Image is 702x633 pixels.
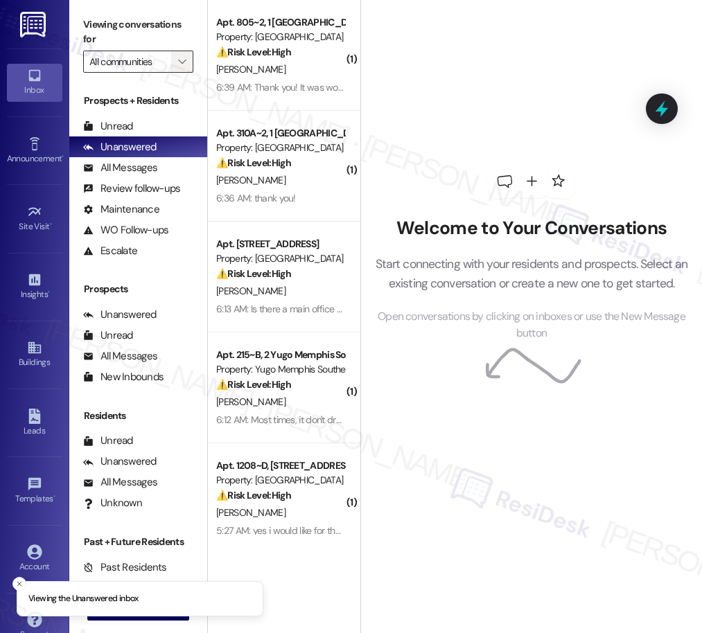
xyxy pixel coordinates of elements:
[216,285,286,297] span: [PERSON_NAME]
[89,51,171,73] input: All communities
[83,140,157,154] div: Unanswered
[371,308,692,342] span: Open conversations by clicking on inboxes or use the New Message button
[69,282,207,296] div: Prospects
[216,237,344,251] div: Apt. [STREET_ADDRESS]
[7,404,62,442] a: Leads
[216,174,286,186] span: [PERSON_NAME]
[7,540,62,578] a: Account
[20,12,49,37] img: ResiDesk Logo
[7,64,62,101] a: Inbox
[216,192,296,204] div: 6:36 AM: thank you!
[216,63,286,75] span: [PERSON_NAME]
[216,15,344,30] div: Apt. 805~2, 1 [GEOGRAPHIC_DATA]
[216,251,344,266] div: Property: [GEOGRAPHIC_DATA]
[216,46,291,58] strong: ⚠️ Risk Level: High
[7,200,62,238] a: Site Visit •
[83,328,133,343] div: Unread
[216,157,291,169] strong: ⚠️ Risk Level: High
[83,14,193,51] label: Viewing conversations for
[83,496,142,510] div: Unknown
[216,524,660,537] div: 5:27 AM: yes i would like for them to knock before entering the apartment and room and announce t...
[83,223,168,238] div: WO Follow-ups
[50,220,52,229] span: •
[216,489,291,501] strong: ⚠️ Risk Level: High
[69,535,207,549] div: Past + Future Residents
[7,336,62,373] a: Buildings
[371,217,692,240] h2: Welcome to Your Conversations
[216,458,344,473] div: Apt. 1208~D, [STREET_ADDRESS]
[83,454,157,469] div: Unanswered
[83,349,157,364] div: All Messages
[178,56,186,67] i: 
[216,30,344,44] div: Property: [GEOGRAPHIC_DATA]
[7,268,62,305] a: Insights •
[83,161,157,175] div: All Messages
[62,152,64,161] span: •
[216,348,344,362] div: Apt. 215~B, 2 Yugo Memphis Southern
[53,492,55,501] span: •
[83,434,133,448] div: Unread
[7,472,62,510] a: Templates •
[216,141,344,155] div: Property: [GEOGRAPHIC_DATA]
[216,378,291,391] strong: ⚠️ Risk Level: High
[48,287,50,297] span: •
[83,181,180,196] div: Review follow-ups
[83,244,137,258] div: Escalate
[216,506,286,519] span: [PERSON_NAME]
[216,413,550,426] div: 6:12 AM: Most times, it don't drain at all. Water just sits in certain areas of the shower
[216,395,286,408] span: [PERSON_NAME]
[83,560,167,575] div: Past Residents
[216,362,344,377] div: Property: Yugo Memphis Southern
[12,577,26,591] button: Close toast
[216,303,599,315] div: 6:13 AM: Is there a main office for Yugo which I can contact about these issues and experience?
[371,254,692,294] p: Start connecting with your residents and prospects. Select an existing conversation or create a n...
[69,93,207,108] div: Prospects + Residents
[28,593,139,605] p: Viewing the Unanswered inbox
[83,370,164,384] div: New Inbounds
[69,409,207,423] div: Residents
[83,202,159,217] div: Maintenance
[83,307,157,322] div: Unanswered
[83,475,157,490] div: All Messages
[216,126,344,141] div: Apt. 310A~2, 1 [GEOGRAPHIC_DATA]
[216,267,291,280] strong: ⚠️ Risk Level: High
[83,119,133,134] div: Unread
[216,473,344,488] div: Property: [GEOGRAPHIC_DATA]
